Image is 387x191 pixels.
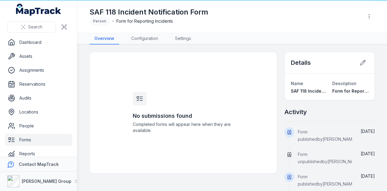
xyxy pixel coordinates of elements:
[22,179,71,184] strong: [PERSON_NAME] Group
[19,162,59,167] strong: Contact MapTrack
[89,17,110,25] div: Person
[298,129,356,142] span: Form published by [PERSON_NAME]
[16,4,61,16] a: MapTrack
[5,134,72,146] a: Forms
[5,148,72,160] a: Reports
[298,152,361,164] span: Form unpublished by [PERSON_NAME]
[5,50,72,62] a: Assets
[291,81,303,86] span: Name
[126,33,163,44] a: Configuration
[7,21,56,33] button: Search
[361,129,375,134] time: 14/08/2025, 2:55:51 pm
[5,78,72,90] a: Reservations
[291,88,364,94] span: SAF 118 Incident Notification Form
[116,18,173,24] span: Form for Reporting Incidents
[133,112,234,120] h3: No submissions found
[5,36,72,48] a: Dashboard
[170,33,196,44] a: Settings
[5,92,72,104] a: Audits
[5,120,72,132] a: People
[5,106,72,118] a: Locations
[285,108,307,116] h2: Activity
[89,7,208,17] h1: SAF 118 Incident Notification Form
[332,81,356,86] span: Description
[361,151,375,156] time: 14/08/2025, 2:55:23 pm
[133,121,234,133] span: Completed forms will appear here when they are available.
[361,129,375,134] span: [DATE]
[361,173,375,179] time: 14/08/2025, 12:51:16 pm
[298,174,356,186] span: Form published by [PERSON_NAME]
[291,58,311,67] h2: Details
[361,173,375,179] span: [DATE]
[361,151,375,156] span: [DATE]
[28,24,42,30] span: Search
[5,64,72,76] a: Assignments
[89,33,119,44] a: Overview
